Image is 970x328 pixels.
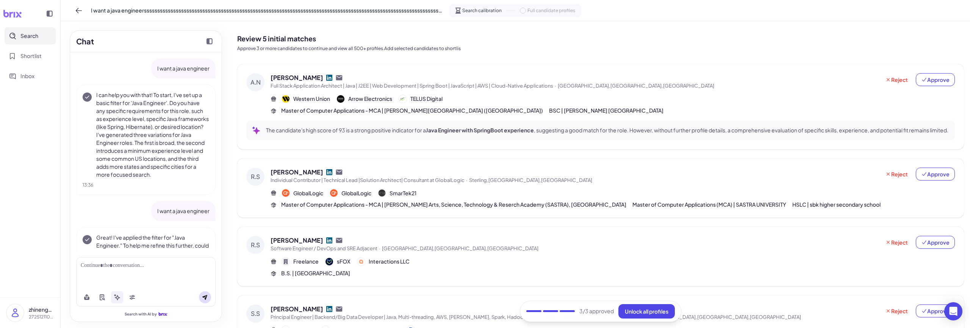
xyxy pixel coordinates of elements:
p: I want a java engineer [157,207,210,215]
div: S.S [246,304,264,323]
span: Shortlist [20,52,42,60]
span: Approve [921,307,950,315]
div: R.S [246,168,264,186]
span: [GEOGRAPHIC_DATA],[GEOGRAPHIC_DATA],[GEOGRAPHIC_DATA] [645,314,801,320]
button: Reject [880,304,913,317]
p: 2725121109 单人企业 [29,314,54,320]
button: Inbox [5,67,56,85]
span: Master of Computer Applications - MCA | [PERSON_NAME] Arts, Science, Technology & Reserch Academy... [281,201,626,209]
p: zhineng666 lai666 [29,306,54,314]
img: 公司logo [330,189,338,197]
button: Reject [880,236,913,249]
span: Approve [921,239,950,246]
button: Send message [199,291,211,303]
span: Approve [921,76,950,83]
span: GlobalLogic [293,189,323,197]
span: Principal Engineer | Backend/Big Data Developer | Java, Multi-threading, AWS, [PERSON_NAME], Spar... [271,314,640,320]
span: Arrow Electronics [348,95,392,103]
button: Unlock all profiles [618,304,675,319]
span: [PERSON_NAME] [271,304,323,314]
p: Approve 3 or more candidates to continue and view all 500+ profiles.Add selected candidates to sh... [237,45,964,52]
button: Shortlist [5,47,56,64]
span: Reject [885,170,908,178]
span: Western Union [293,95,330,103]
span: · [466,177,468,183]
span: Search with AI by [125,312,157,317]
span: GlobalLogic [341,189,371,197]
strong: Java Engineer with SpringBoot experience [426,127,534,133]
img: 公司logo [325,258,333,265]
span: Inbox [20,72,34,80]
img: user_logo.png [6,304,24,322]
span: Reject [885,76,908,83]
img: 公司logo [282,189,289,197]
p: I can help you with that! To start, I've set up a basic filter for 'Java Engineer'. Do you have a... [96,91,209,179]
img: 公司logo [378,189,386,197]
span: Software Engineer / DevOps and SRE Adjacent [271,245,377,251]
button: Reject [880,168,913,180]
span: Interactions LLC [369,257,410,265]
img: 公司logo [282,95,289,103]
img: 公司logo [357,258,365,265]
span: I want a java engineersssssssssssssssssssssssssssssssssssssssssssssssssssssssssssssssssssssssssss... [91,6,443,14]
span: [PERSON_NAME] [271,168,323,177]
button: Collapse chat [203,35,216,47]
span: [PERSON_NAME] [271,73,323,82]
span: [PERSON_NAME] [271,236,323,245]
span: B.S. | [GEOGRAPHIC_DATA] [281,269,350,277]
span: Unlock all profiles [625,308,668,315]
button: Approve [916,304,955,317]
button: Approve [916,236,955,249]
span: Master of Computer Applications - MCA | [PERSON_NAME][GEOGRAPHIC_DATA] ([GEOGRAPHIC_DATA]) [281,107,543,115]
span: Search [20,32,38,40]
span: Individual Contributor | Technical Lead |Solution Architect| Consultant at GlobalLogic [271,177,465,183]
div: Open Intercom Messenger [944,302,962,320]
button: Search [5,27,56,44]
img: 公司logo [337,95,344,103]
p: The candidate's high score of 93 is a strong positive indicator for a , suggesting a good match f... [266,127,948,133]
span: Sterling,[GEOGRAPHIC_DATA],[GEOGRAPHIC_DATA] [469,177,592,183]
button: Approve [916,168,955,180]
div: 13:36 [83,182,209,188]
div: R.S [246,236,264,254]
button: Reject [880,73,913,86]
span: [GEOGRAPHIC_DATA],[GEOGRAPHIC_DATA],[GEOGRAPHIC_DATA] [558,83,714,89]
span: [GEOGRAPHIC_DATA],[GEOGRAPHIC_DATA],[GEOGRAPHIC_DATA] [382,245,538,251]
span: TELUS Digital [410,95,443,103]
span: Full Stack Application Architect | Java | J2EE | Web Development | Spring Boot | JavaScript | AWS... [271,83,553,89]
span: sFOX [337,257,350,265]
span: · [379,245,380,251]
span: 3 /3 approved [579,308,614,315]
p: I want a java engineer [157,64,210,72]
span: Full candidate profiles [527,7,575,14]
h2: Review 5 initial matches [237,33,964,44]
h2: Chat [76,36,94,47]
span: HSLC | sbk higher secondary school [792,201,881,209]
span: Approve [921,170,950,178]
span: SmarTek21 [390,189,416,197]
span: · [555,83,556,89]
div: A.N [246,73,264,91]
span: Search calibration [462,7,502,14]
span: BSC | [PERSON_NAME] [GEOGRAPHIC_DATA] [549,107,663,115]
span: Master of Computer Applications (MCA) | SASTRA UNIVERSITY [632,201,786,209]
span: Freelance [293,257,319,265]
img: 公司logo [399,95,407,103]
button: Approve [916,73,955,86]
span: Reject [885,239,908,246]
span: Reject [885,307,908,315]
